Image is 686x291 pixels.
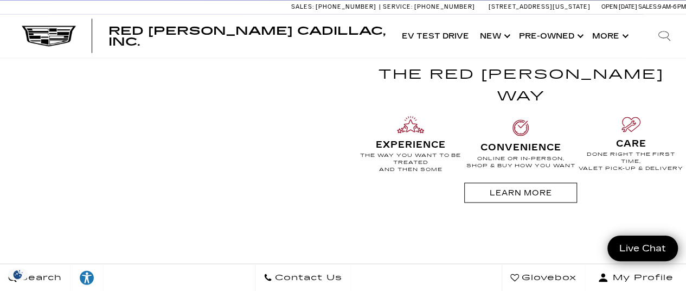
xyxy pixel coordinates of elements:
a: Service: [PHONE_NUMBER] [379,4,478,10]
span: Service: [383,3,413,10]
span: 9 AM-6 PM [658,3,686,10]
a: Glovebox [502,264,585,291]
a: EV Test Drive [396,14,475,58]
span: The Way You Want To Be Treated And Then Some [356,151,466,173]
span: My Profile [608,270,674,285]
a: Red [PERSON_NAME] Cadillac, Inc. [108,25,386,47]
div: Explore your accessibility options [70,269,103,286]
a: Contact Us [255,264,351,291]
span: Contact Us [272,270,342,285]
img: Cadillac Dark Logo with Cadillac White Text [22,26,76,46]
strong: Care [616,138,646,148]
span: [PHONE_NUMBER] [414,3,475,10]
a: Learn More [464,182,577,203]
span: Online Or In-Person, Shop & Buy How You Want [466,155,575,169]
span: Glovebox [519,270,576,285]
span: [PHONE_NUMBER] [316,3,376,10]
span: Search [17,270,62,285]
span: Sales: [291,3,314,10]
span: Done Right The First Time, Valet Pick-Up & Delivery [576,150,686,172]
span: Red [PERSON_NAME] Cadillac, Inc. [108,24,386,48]
a: Sales: [PHONE_NUMBER] [291,4,379,10]
section: Click to Open Cookie Consent Modal [5,269,30,280]
strong: EXPERIENCE [376,139,446,149]
img: Opt-Out Icon [5,269,30,280]
span: Open [DATE] [601,3,637,10]
strong: Convenience [480,142,561,152]
span: Sales: [638,3,658,10]
a: [STREET_ADDRESS][US_STATE] [489,3,591,10]
a: New [475,14,514,58]
button: More [587,14,632,58]
button: Open user profile menu [585,264,686,291]
a: Live Chat [607,236,678,261]
span: Live Chat [614,242,671,255]
div: Search [643,14,686,58]
a: Explore your accessibility options [70,264,104,291]
a: Pre-Owned [514,14,587,58]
